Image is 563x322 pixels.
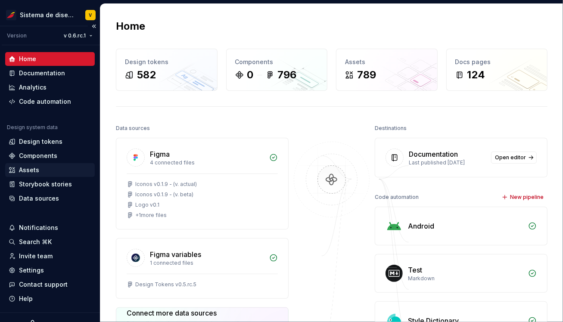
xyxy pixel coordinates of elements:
button: Search ⌘K [5,235,95,249]
div: 4 connected files [150,159,264,166]
div: Sistema de diseño Iberia [20,11,75,19]
a: Figma4 connected filesIconos v0.1.9 - (v. actual)Iconos v0.1.9 - (v. beta)Logo v0.1+1more files [116,138,289,229]
div: Design system data [7,124,58,131]
div: Analytics [19,83,47,92]
div: Design tokens [125,58,208,66]
button: Contact support [5,278,95,291]
div: Markdown [408,275,523,282]
div: 1 connected files [150,260,264,266]
img: 55604660-494d-44a9-beb2-692398e9940a.png [6,10,16,20]
div: 582 [137,68,156,82]
div: Invite team [19,252,53,260]
div: Version [7,32,27,39]
div: 124 [467,68,485,82]
a: Figma variables1 connected filesDesign Tokens v0.5.rc.5 [116,238,289,299]
button: Sistema de diseño IberiaV [2,6,98,24]
div: Settings [19,266,44,275]
div: Test [408,265,422,275]
div: Docs pages [455,58,539,66]
a: Settings [5,263,95,277]
a: Components0796 [226,49,328,91]
div: 789 [357,68,376,82]
div: + 1 more files [135,212,167,219]
div: Documentation [19,69,65,77]
div: Assets [345,58,429,66]
div: Logo v0.1 [135,201,159,208]
a: Assets [5,163,95,177]
div: Destinations [375,122,407,134]
div: Home [19,55,36,63]
a: Home [5,52,95,66]
div: Iconos v0.1.9 - (v. actual) [135,181,197,188]
h2: Home [116,19,145,33]
a: Design tokens [5,135,95,149]
a: Docs pages124 [446,49,548,91]
span: v 0.6.rc.1 [64,32,86,39]
div: Data sources [116,122,150,134]
div: 796 [278,68,297,82]
a: Invite team [5,249,95,263]
span: Open editor [495,154,526,161]
a: Storybook stories [5,177,95,191]
div: Components [19,152,57,160]
button: Collapse sidebar [88,20,100,32]
a: Assets789 [336,49,438,91]
a: Code automation [5,95,95,108]
a: Design tokens582 [116,49,218,91]
button: Notifications [5,221,95,235]
div: Design Tokens v0.5.rc.5 [135,281,196,288]
div: Figma [150,149,170,159]
button: v 0.6.rc.1 [60,30,96,42]
div: Assets [19,166,39,174]
div: Storybook stories [19,180,72,189]
div: Search ⌘K [19,238,52,246]
div: Contact support [19,280,68,289]
a: Open editor [491,152,537,164]
button: New pipeline [499,191,547,203]
div: 0 [247,68,254,82]
a: Data sources [5,192,95,205]
div: Code automation [375,191,419,203]
a: Documentation [5,66,95,80]
a: Components [5,149,95,163]
div: Documentation [409,149,458,159]
div: Connect more data sources [127,308,248,318]
div: Help [19,294,33,303]
span: New pipeline [510,194,544,201]
div: Design tokens [19,137,62,146]
div: Components [235,58,319,66]
a: Analytics [5,80,95,94]
div: Figma variables [150,249,201,260]
button: Help [5,292,95,306]
div: Code automation [19,97,71,106]
div: Data sources [19,194,59,203]
div: Android [408,221,434,231]
div: V [89,12,92,19]
div: Iconos v0.1.9 - (v. beta) [135,191,193,198]
div: Notifications [19,223,58,232]
div: Last published [DATE] [409,159,486,166]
